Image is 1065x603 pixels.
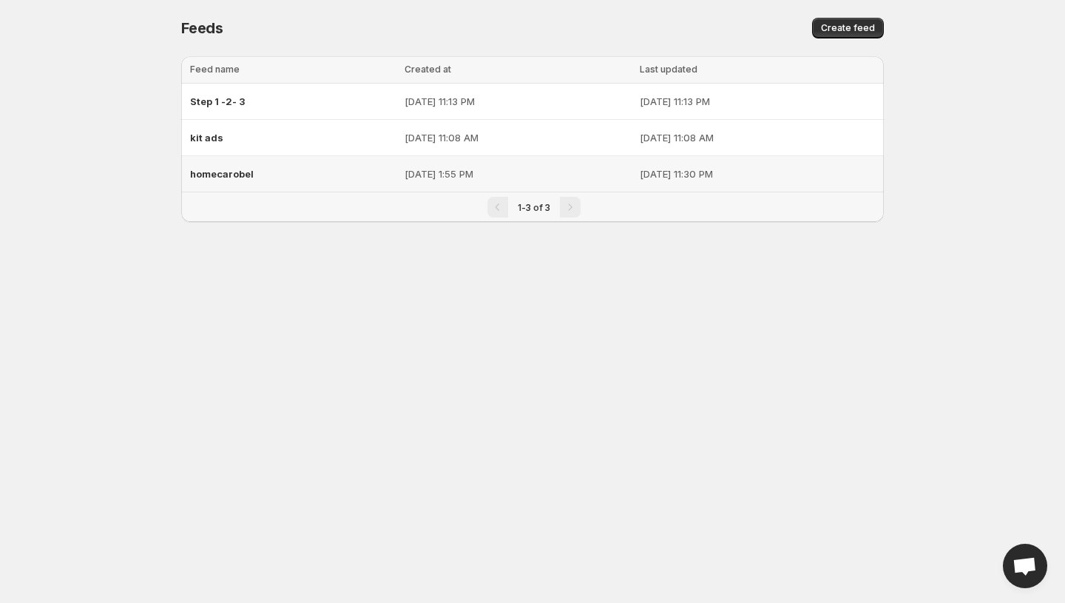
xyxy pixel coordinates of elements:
[405,166,632,181] p: [DATE] 1:55 PM
[821,22,875,34] span: Create feed
[640,64,697,75] span: Last updated
[812,18,884,38] button: Create feed
[181,19,223,37] span: Feeds
[640,166,875,181] p: [DATE] 11:30 PM
[181,192,884,222] nav: Pagination
[518,202,550,213] span: 1-3 of 3
[640,130,875,145] p: [DATE] 11:08 AM
[405,130,632,145] p: [DATE] 11:08 AM
[190,64,240,75] span: Feed name
[640,94,875,109] p: [DATE] 11:13 PM
[190,95,245,107] span: Step 1 -2- 3
[190,132,223,144] span: kit ads
[1003,544,1047,588] a: Open chat
[405,94,632,109] p: [DATE] 11:13 PM
[190,168,254,180] span: homecarobel
[405,64,451,75] span: Created at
